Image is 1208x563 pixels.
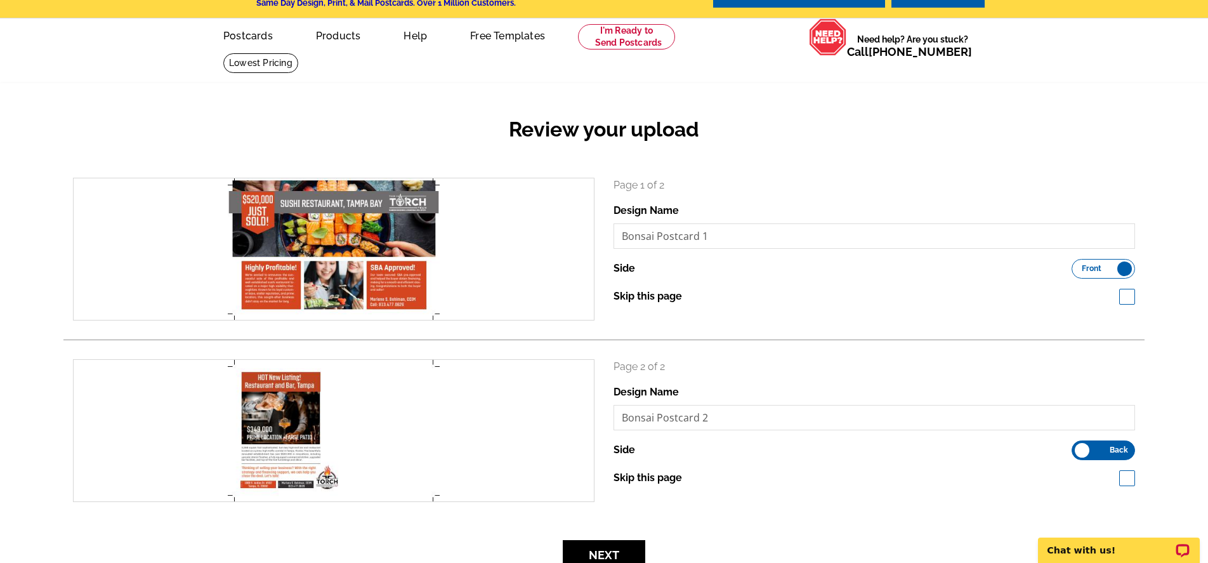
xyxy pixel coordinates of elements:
label: Design Name [614,203,679,218]
input: File Name [614,223,1135,249]
a: Free Templates [450,20,565,50]
p: Page 2 of 2 [614,359,1135,374]
label: Side [614,442,635,458]
span: Front [1082,265,1101,272]
a: [PHONE_NUMBER] [869,45,972,58]
label: Skip this page [614,470,682,486]
label: Design Name [614,385,679,400]
label: Side [614,261,635,276]
p: Page 1 of 2 [614,178,1135,193]
a: Postcards [203,20,293,50]
span: Need help? Are you stuck? [847,33,978,58]
a: Products [296,20,381,50]
img: help [809,18,847,56]
h2: Review your upload [63,117,1145,142]
span: Call [847,45,972,58]
a: Help [383,20,447,50]
iframe: LiveChat chat widget [1030,523,1208,563]
span: Back [1110,447,1128,453]
label: Skip this page [614,289,682,304]
input: File Name [614,405,1135,430]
